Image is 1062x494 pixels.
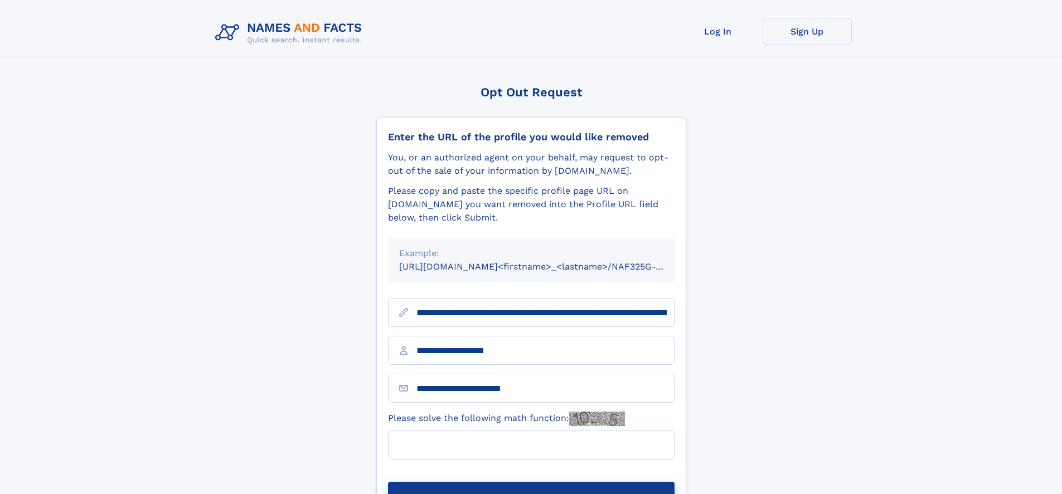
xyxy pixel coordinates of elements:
small: [URL][DOMAIN_NAME]<firstname>_<lastname>/NAF325G-xxxxxxxx [399,261,696,272]
div: Example: [399,247,663,260]
label: Please solve the following math function: [388,412,625,426]
div: Enter the URL of the profile you would like removed [388,131,675,143]
img: Logo Names and Facts [211,18,371,48]
div: You, or an authorized agent on your behalf, may request to opt-out of the sale of your informatio... [388,151,675,178]
div: Please copy and paste the specific profile page URL on [DOMAIN_NAME] you want removed into the Pr... [388,184,675,224]
div: Opt Out Request [376,85,686,99]
a: Sign Up [763,18,852,45]
a: Log In [673,18,763,45]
